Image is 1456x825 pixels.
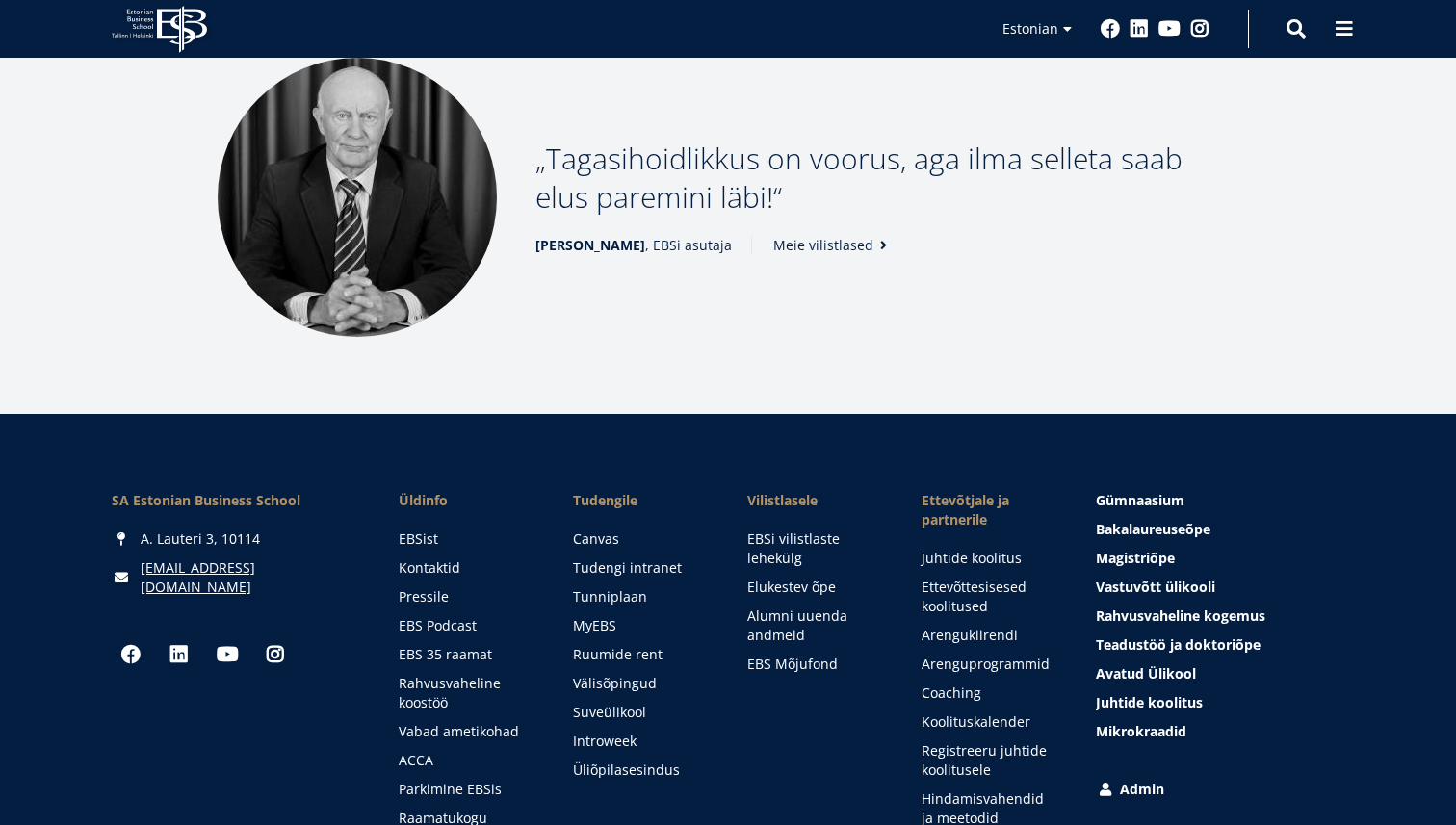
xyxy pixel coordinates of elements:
[922,549,1057,568] a: Juhtide koolitus
[256,635,295,674] a: Instagram
[399,674,534,712] a: Rahvusvaheline koostöö
[399,780,534,799] a: Parkimine EBSis
[1190,19,1209,39] a: Instagram
[1096,549,1344,568] a: Magistriõpe
[573,491,709,510] a: Tudengile
[922,741,1057,780] a: Registreeru juhtide koolitusele
[218,58,497,337] img: Madis Habakuk
[399,751,534,770] a: ACCA
[399,645,534,664] a: EBS 35 raamat
[112,491,360,510] div: SA Estonian Business School
[573,645,709,664] a: Ruumide rent
[922,491,1057,529] span: Ettevõtjale ja partnerile
[573,732,709,751] a: Introweek
[922,626,1057,645] a: Arengukiirendi
[1096,578,1344,597] a: Vastuvõtt ülikooli
[573,761,709,780] a: Üliõpilasesindus
[1158,19,1181,39] a: Youtube
[1096,549,1175,567] span: Magistriõpe
[1096,606,1344,626] a: Rahvusvaheline kogemus
[1096,578,1215,596] span: Vastuvõtt ülikooli
[112,529,360,549] div: A. Lauteri 3, 10114
[922,712,1057,732] a: Koolituskalender
[1130,19,1149,39] a: Linkedin
[573,616,709,635] a: MyEBS
[1101,19,1120,39] a: Facebook
[208,635,247,674] a: Youtube
[1096,693,1203,711] span: Juhtide koolitus
[535,140,1238,217] p: Tagasihoidlikkus on voorus, aga ilma selleta saab elus paremini läbi!
[1096,780,1344,799] a: Admin
[922,578,1057,616] a: Ettevõttesisesed koolitused
[112,635,150,674] a: Facebook
[399,491,534,510] span: Üldinfo
[747,606,883,645] a: Alumni uuenda andmeid
[747,578,883,597] a: Elukestev õpe
[1096,635,1261,654] span: Teadustöö ja doktoriõpe
[747,655,883,674] a: EBS Mõjufond
[773,236,893,255] a: Meie vilistlased
[399,722,534,741] a: Vabad ametikohad
[1096,722,1344,741] a: Mikrokraadid
[922,683,1057,703] a: Coaching
[1096,491,1344,510] a: Gümnaasium
[160,635,198,674] a: Linkedin
[1096,635,1344,655] a: Teadustöö ja doktoriõpe
[1096,693,1344,712] a: Juhtide koolitus
[1096,520,1344,539] a: Bakalaureuseõpe
[747,529,883,568] a: EBSi vilistlaste lehekülg
[573,587,709,606] a: Tunniplaan
[1096,664,1196,683] span: Avatud Ülikool
[399,558,534,578] a: Kontaktid
[1096,722,1186,740] span: Mikrokraadid
[1096,664,1344,683] a: Avatud Ülikool
[573,674,709,693] a: Välisõpingud
[399,587,534,606] a: Pressile
[1096,520,1210,538] span: Bakalaureuseõpe
[573,558,709,578] a: Tudengi intranet
[399,529,534,549] a: EBSist
[535,236,645,254] strong: [PERSON_NAME]
[535,236,732,255] span: , EBSi asutaja
[399,616,534,635] a: EBS Podcast
[141,558,360,597] a: [EMAIL_ADDRESS][DOMAIN_NAME]
[747,491,883,510] span: Vilistlasele
[922,655,1057,674] a: Arenguprogrammid
[573,529,709,549] a: Canvas
[573,703,709,722] a: Suveülikool
[1096,491,1184,509] span: Gümnaasium
[1096,606,1265,625] span: Rahvusvaheline kogemus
